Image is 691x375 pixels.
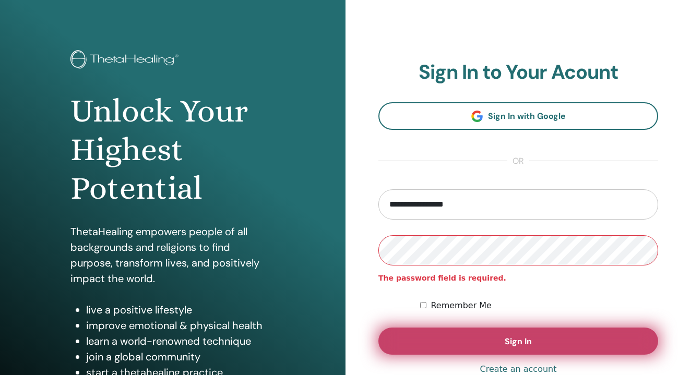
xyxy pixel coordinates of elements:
[378,274,506,282] strong: The password field is required.
[378,328,658,355] button: Sign In
[70,92,275,208] h1: Unlock Your Highest Potential
[378,61,658,84] h2: Sign In to Your Acount
[86,333,275,349] li: learn a world-renowned technique
[420,299,658,312] div: Keep me authenticated indefinitely or until I manually logout
[86,318,275,333] li: improve emotional & physical health
[507,155,529,167] span: or
[431,299,492,312] label: Remember Me
[378,102,658,130] a: Sign In with Google
[86,302,275,318] li: live a positive lifestyle
[70,224,275,286] p: ThetaHealing empowers people of all backgrounds and religions to find purpose, transform lives, a...
[86,349,275,365] li: join a global community
[488,111,566,122] span: Sign In with Google
[505,336,532,347] span: Sign In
